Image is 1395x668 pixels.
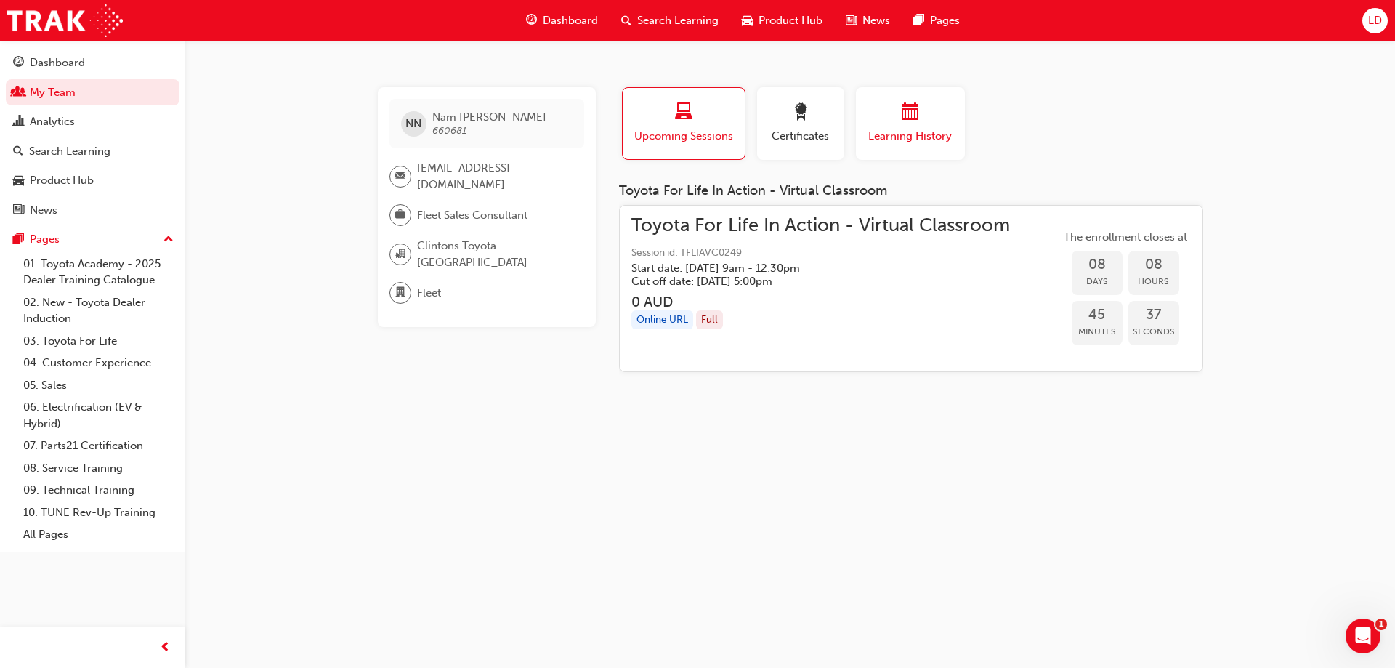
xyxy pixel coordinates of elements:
[17,523,179,546] a: All Pages
[163,230,174,249] span: up-icon
[17,291,179,330] a: 02. New - Toyota Dealer Induction
[1375,619,1387,630] span: 1
[7,4,123,37] img: Trak
[395,245,405,264] span: organisation-icon
[913,12,924,30] span: pages-icon
[395,283,405,302] span: department-icon
[634,128,734,145] span: Upcoming Sessions
[6,167,179,194] a: Product Hub
[417,207,527,224] span: Fleet Sales Consultant
[514,6,610,36] a: guage-iconDashboard
[13,116,24,129] span: chart-icon
[17,502,179,524] a: 10. TUNE Rev-Up Training
[417,238,573,270] span: Clintons Toyota - [GEOGRAPHIC_DATA]
[631,262,987,275] h5: Start date: [DATE] 9am - 12:30pm
[30,202,57,219] div: News
[13,174,24,188] span: car-icon
[30,55,85,71] div: Dashboard
[610,6,730,36] a: search-iconSearch Learning
[17,374,179,397] a: 05. Sales
[696,310,723,330] div: Full
[862,12,890,29] span: News
[543,12,598,29] span: Dashboard
[13,233,24,246] span: pages-icon
[17,435,179,457] a: 07. Parts21 Certification
[1128,273,1179,290] span: Hours
[675,103,692,123] span: laptop-icon
[759,12,822,29] span: Product Hub
[631,217,1191,361] a: Toyota For Life In Action - Virtual ClassroomSession id: TFLIAVC0249Start date: [DATE] 9am - 12:3...
[1072,307,1123,323] span: 45
[619,183,1203,199] div: Toyota For Life In Action - Virtual Classroom
[631,217,1010,234] span: Toyota For Life In Action - Virtual Classroom
[631,310,693,330] div: Online URL
[834,6,902,36] a: news-iconNews
[6,138,179,165] a: Search Learning
[902,6,971,36] a: pages-iconPages
[17,330,179,353] a: 03. Toyota For Life
[1368,12,1382,29] span: LD
[432,124,466,137] span: 660681
[6,79,179,106] a: My Team
[30,172,94,189] div: Product Hub
[13,86,24,100] span: people-icon
[6,108,179,135] a: Analytics
[17,352,179,374] a: 04. Customer Experience
[631,275,987,288] h5: Cut off date: [DATE] 5:00pm
[160,639,171,657] span: prev-icon
[1128,257,1179,273] span: 08
[1346,619,1380,653] iframe: Intercom live chat
[417,285,441,302] span: Fleet
[757,87,844,160] button: Certificates
[405,116,421,132] span: NN
[6,226,179,253] button: Pages
[730,6,834,36] a: car-iconProduct Hub
[13,57,24,70] span: guage-icon
[621,12,631,30] span: search-icon
[631,245,1010,262] span: Session id: TFLIAVC0249
[1072,257,1123,273] span: 08
[395,167,405,186] span: email-icon
[768,128,833,145] span: Certificates
[792,103,809,123] span: award-icon
[856,87,965,160] button: Learning History
[6,47,179,226] button: DashboardMy TeamAnalyticsSearch LearningProduct HubNews
[930,12,960,29] span: Pages
[631,294,1010,310] h3: 0 AUD
[1128,323,1179,340] span: Seconds
[637,12,719,29] span: Search Learning
[17,396,179,435] a: 06. Electrification (EV & Hybrid)
[846,12,857,30] span: news-icon
[30,113,75,130] div: Analytics
[6,49,179,76] a: Dashboard
[902,103,919,123] span: calendar-icon
[13,145,23,158] span: search-icon
[1072,273,1123,290] span: Days
[17,479,179,502] a: 09. Technical Training
[1362,8,1388,33] button: LD
[1128,307,1179,323] span: 37
[1060,229,1191,246] span: The enrollment closes at
[17,253,179,291] a: 01. Toyota Academy - 2025 Dealer Training Catalogue
[417,160,573,193] span: [EMAIL_ADDRESS][DOMAIN_NAME]
[395,206,405,225] span: briefcase-icon
[622,87,745,160] button: Upcoming Sessions
[13,204,24,217] span: news-icon
[867,128,954,145] span: Learning History
[526,12,537,30] span: guage-icon
[6,197,179,224] a: News
[1072,323,1123,340] span: Minutes
[29,143,110,160] div: Search Learning
[432,110,546,124] span: Nam [PERSON_NAME]
[17,457,179,480] a: 08. Service Training
[742,12,753,30] span: car-icon
[30,231,60,248] div: Pages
